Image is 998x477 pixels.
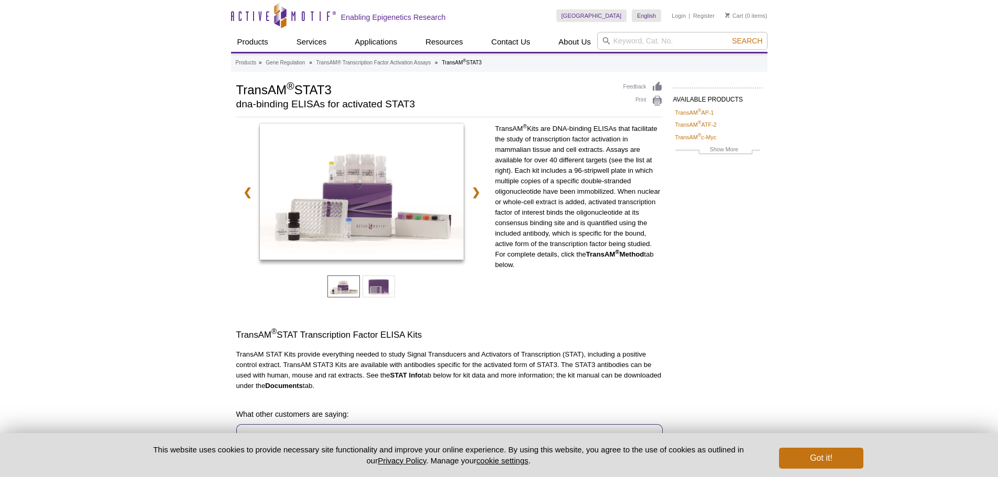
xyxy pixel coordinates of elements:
[271,328,277,336] sup: ®
[341,13,446,22] h2: Enabling Epigenetics Research
[586,250,644,258] strong: TransAM Method
[465,180,487,204] a: ❯
[259,60,262,65] li: »
[615,249,619,255] sup: ®
[290,32,333,52] a: Services
[725,9,767,22] li: (0 items)
[623,95,663,107] a: Print
[632,9,661,22] a: English
[236,81,613,97] h1: TransAM STAT3
[675,145,760,157] a: Show More
[236,58,256,68] a: Products
[725,12,743,19] a: Cart
[419,32,469,52] a: Resources
[266,58,305,68] a: Gene Regulation
[675,120,717,129] a: TransAM®ATF-2
[435,60,438,65] li: »
[698,120,701,126] sup: ®
[675,132,717,142] a: TransAM®c-Myc
[556,9,627,22] a: [GEOGRAPHIC_DATA]
[495,124,663,270] p: TransAM Kits are DNA-binding ELISAs that facilitate the study of transcription factor activation ...
[552,32,597,52] a: About Us
[236,329,663,341] h3: TransAM STAT Transcription Factor ELISA Kits
[597,32,767,50] input: Keyword, Cat. No.
[672,12,686,19] a: Login
[390,371,421,379] strong: STAT Info
[675,108,714,117] a: TransAM®AP-1
[779,448,863,469] button: Got it!
[476,456,528,465] button: cookie settings
[689,9,690,22] li: |
[698,132,701,138] sup: ®
[698,108,701,113] sup: ®
[485,32,536,52] a: Contact Us
[729,36,765,46] button: Search
[693,12,715,19] a: Register
[316,58,431,68] a: TransAM® Transcription Factor Activation Assays
[309,60,312,65] li: »
[236,99,613,109] h2: dna-binding ELISAs for activated STAT3
[725,13,730,18] img: Your Cart
[442,60,481,65] li: TransAM STAT3
[236,180,259,204] a: ❮
[623,81,663,93] a: Feedback
[236,409,663,419] h4: What other customers are saying:
[265,382,303,390] strong: Documents
[673,87,762,106] h2: AVAILABLE PRODUCTS
[231,32,275,52] a: Products
[135,444,762,466] p: This website uses cookies to provide necessary site functionality and improve your online experie...
[523,123,527,129] sup: ®
[287,80,294,92] sup: ®
[732,37,762,45] span: Search
[260,124,464,260] img: TransAM STAT3 Kit
[260,124,464,263] a: TransAM STAT3 Kit
[378,456,426,465] a: Privacy Policy
[236,349,663,391] p: TransAM STAT Kits provide everything needed to study Signal Transducers and Activators of Transcr...
[348,32,403,52] a: Applications
[463,58,466,63] sup: ®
